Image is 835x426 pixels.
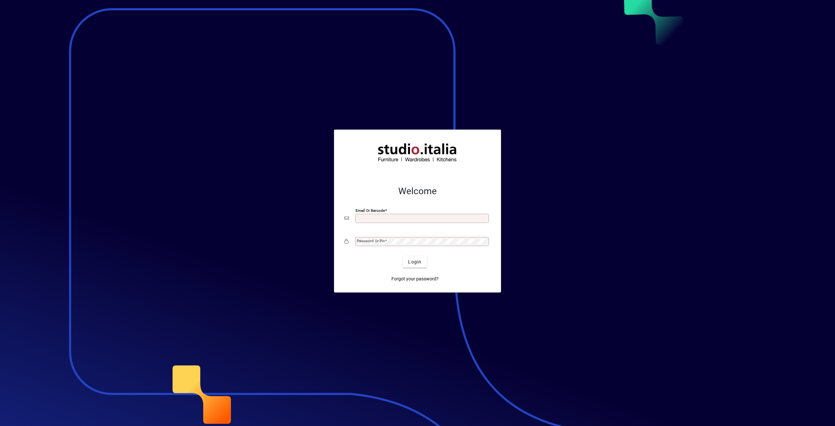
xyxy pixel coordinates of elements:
mat-label: Email or Barcode [356,208,385,213]
a: Forgot your password? [389,273,441,285]
h2: Welcome [344,186,491,197]
mat-label: Password or Pin [357,239,385,243]
button: Login [403,256,427,268]
span: Login [408,259,421,265]
span: Forgot your password? [391,276,439,282]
